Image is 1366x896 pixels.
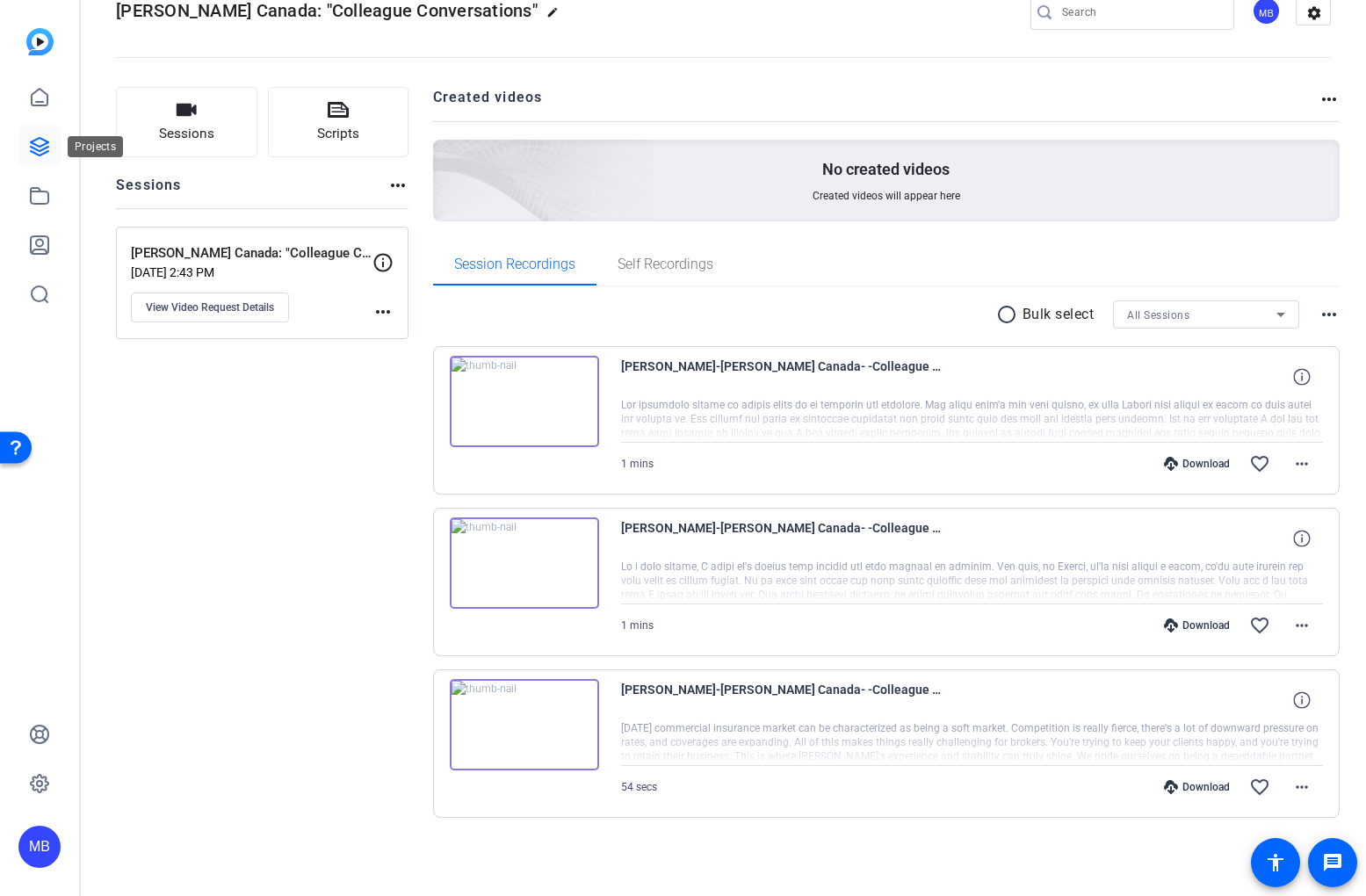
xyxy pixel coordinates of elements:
[131,265,372,279] p: [DATE] 2:43 PM
[387,175,408,196] mat-icon: more_horiz
[116,87,257,157] button: Sessions
[131,243,372,264] p: [PERSON_NAME] Canada: "Colleague Conversations"
[1265,852,1286,873] mat-icon: accessibility
[1023,304,1095,325] p: Bulk select
[1319,304,1340,325] mat-icon: more_horiz
[621,458,654,470] span: 1 mins
[1155,457,1239,471] div: Download
[1291,453,1312,474] mat-icon: more_horiz
[131,293,289,322] button: View Video Request Details
[268,87,409,157] button: Scripts
[1155,780,1239,794] div: Download
[1127,309,1189,322] span: All Sessions
[621,619,654,632] span: 1 mins
[813,189,960,203] span: Created videos will appear here
[146,300,274,314] span: View Video Request Details
[450,356,599,447] img: thumb-nail
[621,517,946,560] span: [PERSON_NAME]-[PERSON_NAME] Canada- -Colleague Conversations--[PERSON_NAME] Canada- -Colleague Co...
[159,124,214,144] span: Sessions
[454,257,575,271] span: Session Recordings
[1319,89,1340,110] mat-icon: more_horiz
[18,826,61,868] div: MB
[116,175,182,208] h2: Sessions
[621,781,657,793] span: 54 secs
[450,679,599,770] img: thumb-nail
[1322,852,1343,873] mat-icon: message
[1155,618,1239,632] div: Download
[372,301,394,322] mat-icon: more_horiz
[317,124,359,144] span: Scripts
[546,6,567,27] mat-icon: edit
[68,136,123,157] div: Projects
[996,304,1023,325] mat-icon: radio_button_unchecked
[1249,453,1270,474] mat-icon: favorite_border
[1062,2,1220,23] input: Search
[621,679,946,721] span: [PERSON_NAME]-[PERSON_NAME] Canada- -Colleague Conversations--[PERSON_NAME] Canada- -Colleague Co...
[822,159,950,180] p: No created videos
[1249,777,1270,798] mat-icon: favorite_border
[621,356,946,398] span: [PERSON_NAME]-[PERSON_NAME] Canada- -Colleague Conversations--[PERSON_NAME] Canada- -Colleague Co...
[450,517,599,609] img: thumb-nail
[1249,615,1270,636] mat-icon: favorite_border
[26,28,54,55] img: blue-gradient.svg
[433,87,1319,121] h2: Created videos
[618,257,713,271] span: Self Recordings
[1291,777,1312,798] mat-icon: more_horiz
[1291,615,1312,636] mat-icon: more_horiz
